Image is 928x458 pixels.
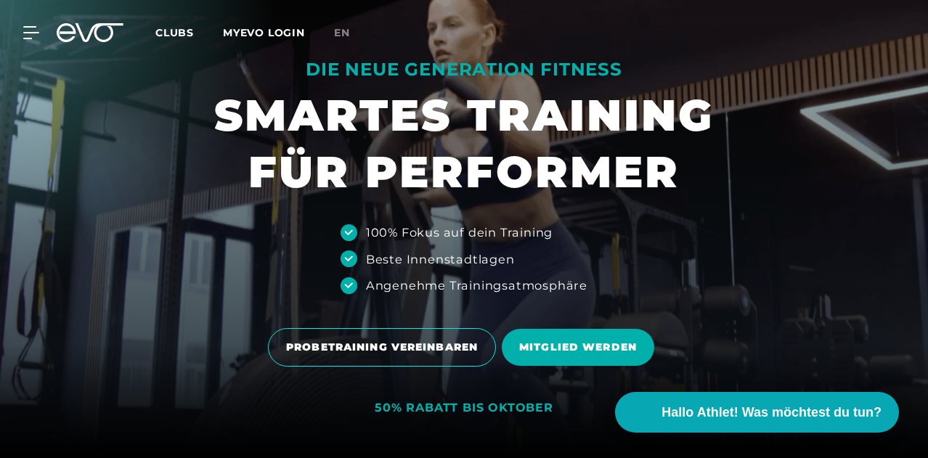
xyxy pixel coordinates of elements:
a: Clubs [155,25,223,39]
span: en [334,26,350,39]
a: en [334,25,367,41]
span: Hallo Athlet! Was möchtest du tun? [662,403,882,422]
a: PROBETRAINING VEREINBAREN [268,317,502,377]
span: PROBETRAINING VEREINBAREN [286,340,478,355]
div: Angenehme Trainingsatmosphäre [366,277,587,294]
span: Clubs [155,26,194,39]
a: MITGLIED WERDEN [502,318,660,377]
button: Hallo Athlet! Was möchtest du tun? [615,392,899,433]
div: 50% RABATT BIS OKTOBER [375,401,553,416]
h1: SMARTES TRAINING FÜR PERFORMER [214,87,714,200]
div: 100% Fokus auf dein Training [366,224,553,241]
a: MYEVO LOGIN [223,26,305,39]
span: MITGLIED WERDEN [519,340,637,355]
div: DIE NEUE GENERATION FITNESS [214,58,714,81]
div: Beste Innenstadtlagen [366,250,515,268]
